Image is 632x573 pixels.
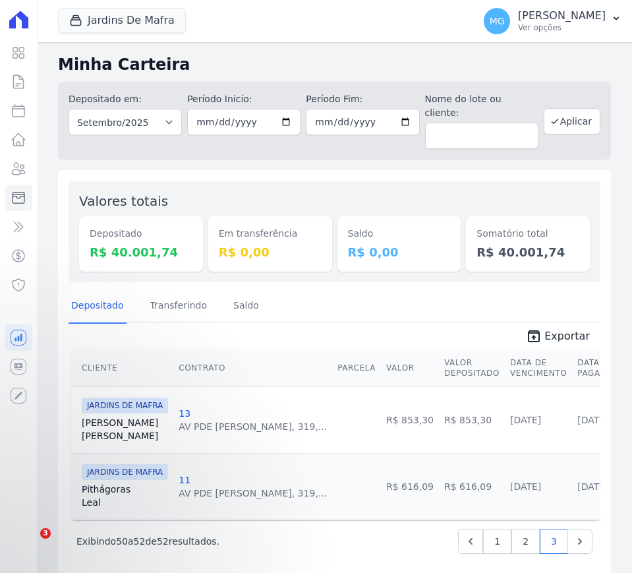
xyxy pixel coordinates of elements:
a: [DATE] [510,481,541,492]
a: 3 [540,529,568,554]
dt: Depositado [90,227,192,241]
th: Parcela [332,349,381,387]
p: [PERSON_NAME] [518,9,606,22]
a: Transferindo [148,289,210,324]
a: 2 [511,529,540,554]
a: 1 [483,529,511,554]
iframe: Intercom live chat [13,528,45,560]
th: Valor Depositado [439,349,505,387]
button: Jardins De Mafra [58,8,186,33]
a: [PERSON_NAME][PERSON_NAME] [82,416,168,442]
td: R$ 853,30 [439,386,505,453]
dd: R$ 0,00 [348,243,451,261]
span: 3 [40,528,51,539]
dt: Saldo [348,227,451,241]
a: Previous [458,529,483,554]
td: R$ 616,09 [439,453,505,520]
a: Next [567,529,592,554]
label: Depositado em: [69,94,142,104]
a: Depositado [69,289,127,324]
label: Valores totais [79,193,168,209]
dt: Em transferência [219,227,322,241]
dd: R$ 0,00 [219,243,322,261]
a: 13 [179,408,190,419]
span: Exportar [544,328,590,344]
span: 50 [116,536,128,547]
span: 52 [157,536,169,547]
a: [DATE] [510,415,541,425]
th: Data de Vencimento [505,349,572,387]
a: unarchive Exportar [515,328,600,347]
dt: Somatório total [476,227,579,241]
h2: Minha Carteira [58,53,611,76]
td: R$ 616,09 [381,453,439,520]
dd: R$ 40.001,74 [90,243,192,261]
button: Aplicar [544,108,600,135]
th: Contrato [173,349,332,387]
a: Saldo [231,289,262,324]
dd: R$ 40.001,74 [476,243,579,261]
th: Valor [381,349,439,387]
div: AV PDE [PERSON_NAME], 319,... [179,420,327,433]
button: MG [PERSON_NAME] Ver opções [473,3,632,40]
label: Nome do lote ou cliente: [425,92,538,120]
label: Período Inicío: [187,92,301,106]
td: R$ 853,30 [381,386,439,453]
label: Período Fim: [306,92,419,106]
span: MG [490,16,505,26]
th: Cliente [71,349,173,387]
a: [DATE] [577,415,608,425]
p: Exibindo a de resultados. [76,535,219,548]
span: JARDINS DE MAFRA [82,398,168,413]
i: unarchive [526,328,542,344]
span: 52 [134,536,146,547]
a: [DATE] [577,481,608,492]
iframe: Intercom notifications mensagem [10,445,273,537]
p: Ver opções [518,22,606,33]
